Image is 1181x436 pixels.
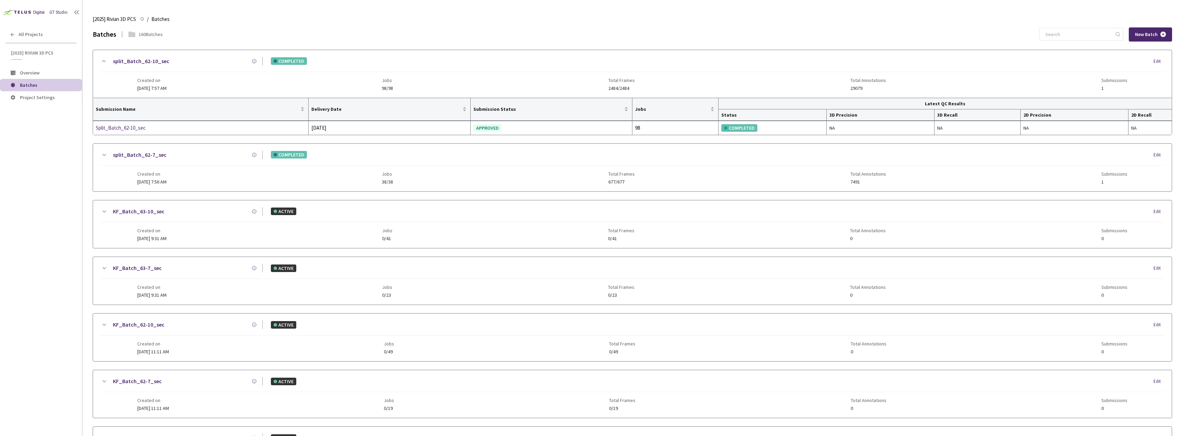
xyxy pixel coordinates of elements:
[1101,398,1127,403] span: Submissions
[382,236,392,241] span: 0/41
[608,236,634,241] span: 0/41
[1135,32,1158,37] span: New Batch
[608,78,635,83] span: Total Frames
[850,236,886,241] span: 0
[137,228,167,233] span: Created on
[1101,341,1127,346] span: Submissions
[96,124,169,132] a: Split_Batch_62-10_sec
[850,284,886,290] span: Total Annotations
[473,106,623,112] span: Submission Status
[384,341,394,346] span: Jobs
[137,349,169,355] span: [DATE] 11:11 AM
[1101,284,1127,290] span: Submissions
[635,124,715,132] div: 98
[93,144,1172,191] div: split_Batch_62-7_secCOMPLETEDEditCreated on[DATE] 7:56 AMJobs38/38Total Frames677/677Total Annota...
[137,85,167,91] span: [DATE] 7:57 AM
[719,109,826,121] th: Status
[271,208,296,215] div: ACTIVE
[719,98,1172,109] th: Latest QC Results
[1101,179,1127,185] span: 1
[113,377,162,386] a: KF_Batch_62-7_sec
[137,341,169,346] span: Created on
[609,398,635,403] span: Total Frames
[137,284,167,290] span: Created on
[93,98,309,121] th: Submission Name
[1154,208,1165,215] div: Edit
[137,235,167,241] span: [DATE] 9:31 AM
[635,106,709,112] span: Jobs
[1023,124,1125,132] div: NA
[271,151,307,158] div: COMPLETED
[1154,152,1165,158] div: Edit
[271,57,307,65] div: COMPLETED
[93,370,1172,418] div: KF_Batch_62-7_secACTIVEEditCreated on[DATE] 11:11 AMJobs0/19Total Frames0/19Total Annotations0Sub...
[137,171,167,177] span: Created on
[1131,124,1169,132] div: NA
[382,284,392,290] span: Jobs
[384,349,394,354] span: 0/49
[382,86,393,91] span: 98/98
[851,341,886,346] span: Total Annotations
[384,398,394,403] span: Jobs
[49,9,68,16] div: GT Studio
[471,98,632,121] th: Submission Status
[1101,171,1127,177] span: Submissions
[137,405,169,411] span: [DATE] 11:11 AM
[20,94,55,101] span: Project Settings
[151,15,170,23] span: Batches
[608,171,635,177] span: Total Frames
[20,82,37,88] span: Batches
[609,349,635,354] span: 0/49
[721,124,757,132] div: COMPLETED
[1154,321,1165,328] div: Edit
[609,406,635,411] span: 0/19
[850,293,886,298] span: 0
[93,200,1172,248] div: KF_Batch_63-10_secACTIVEEditCreated on[DATE] 9:31 AMJobs0/41Total Frames0/41Total Annotations0Sub...
[113,151,167,159] a: split_Batch_62-7_sec
[608,86,635,91] span: 2484/2484
[113,57,169,66] a: split_Batch_62-10_sec
[271,378,296,385] div: ACTIVE
[850,86,886,91] span: 29079
[937,124,1018,132] div: NA
[850,78,886,83] span: Total Annotations
[827,109,935,121] th: 3D Precision
[311,106,461,112] span: Delivery Date
[1101,228,1127,233] span: Submissions
[1101,293,1127,298] span: 0
[1101,78,1127,83] span: Submissions
[382,78,393,83] span: Jobs
[382,179,393,185] span: 38/38
[608,293,634,298] span: 0/23
[311,124,467,132] div: [DATE]
[137,78,167,83] span: Created on
[113,264,162,272] a: KF_Batch_63-7_sec
[96,106,299,112] span: Submission Name
[850,171,886,177] span: Total Annotations
[93,29,116,39] div: Batches
[93,50,1172,98] div: split_Batch_62-10_secCOMPLETEDEditCreated on[DATE] 7:57 AMJobs98/98Total Frames2484/2484Total Ann...
[851,406,886,411] span: 0
[1101,86,1127,91] span: 1
[851,398,886,403] span: Total Annotations
[382,293,392,298] span: 0/23
[608,284,634,290] span: Total Frames
[1128,109,1172,121] th: 2D Recall
[1101,236,1127,241] span: 0
[137,179,167,185] span: [DATE] 7:56 AM
[139,31,163,38] div: 160 Batches
[11,50,72,56] span: [2025] Rivian 3D PCS
[1021,109,1128,121] th: 2D Precision
[384,406,394,411] span: 0/19
[935,109,1021,121] th: 3D Recall
[113,320,164,329] a: KF_Batch_62-10_sec
[1154,378,1165,385] div: Edit
[1101,406,1127,411] span: 0
[147,15,149,23] li: /
[850,179,886,185] span: 7491
[93,15,136,23] span: [2025] Rivian 3D PCS
[382,171,393,177] span: Jobs
[1154,58,1165,65] div: Edit
[850,228,886,233] span: Total Annotations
